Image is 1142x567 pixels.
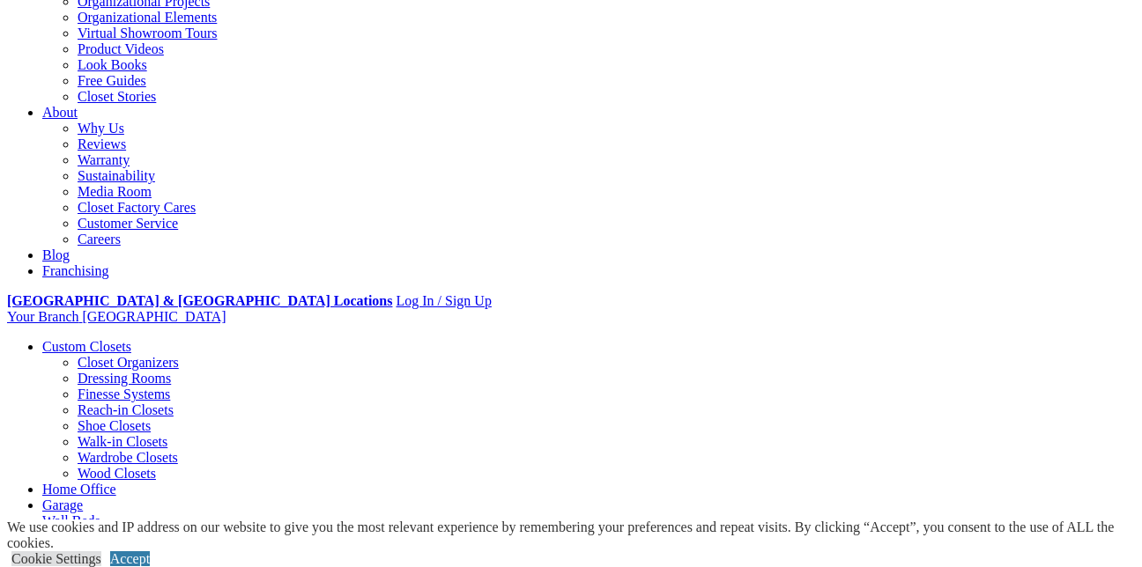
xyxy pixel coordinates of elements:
[78,200,196,215] a: Closet Factory Cares
[78,73,146,88] a: Free Guides
[78,41,164,56] a: Product Videos
[78,152,130,167] a: Warranty
[78,371,171,386] a: Dressing Rooms
[78,232,121,247] a: Careers
[78,121,124,136] a: Why Us
[78,26,218,40] a: Virtual Showroom Tours
[78,136,126,151] a: Reviews
[78,184,152,199] a: Media Room
[42,263,109,278] a: Franchising
[11,551,101,566] a: Cookie Settings
[42,497,83,512] a: Garage
[7,309,226,324] a: Your Branch [GEOGRAPHIC_DATA]
[42,513,100,528] a: Wall Beds
[78,387,170,401] a: Finesse Systems
[42,105,78,120] a: About
[42,247,70,262] a: Blog
[78,355,179,370] a: Closet Organizers
[42,482,116,497] a: Home Office
[78,89,156,104] a: Closet Stories
[78,216,178,231] a: Customer Service
[110,551,150,566] a: Accept
[78,450,178,465] a: Wardrobe Closets
[78,402,174,417] a: Reach-in Closets
[396,293,491,308] a: Log In / Sign Up
[7,309,78,324] span: Your Branch
[78,57,147,72] a: Look Books
[42,339,131,354] a: Custom Closets
[78,418,151,433] a: Shoe Closets
[78,466,156,481] a: Wood Closets
[82,309,226,324] span: [GEOGRAPHIC_DATA]
[78,10,217,25] a: Organizational Elements
[7,519,1142,551] div: We use cookies and IP address on our website to give you the most relevant experience by remember...
[7,293,392,308] a: [GEOGRAPHIC_DATA] & [GEOGRAPHIC_DATA] Locations
[78,168,155,183] a: Sustainability
[78,434,167,449] a: Walk-in Closets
